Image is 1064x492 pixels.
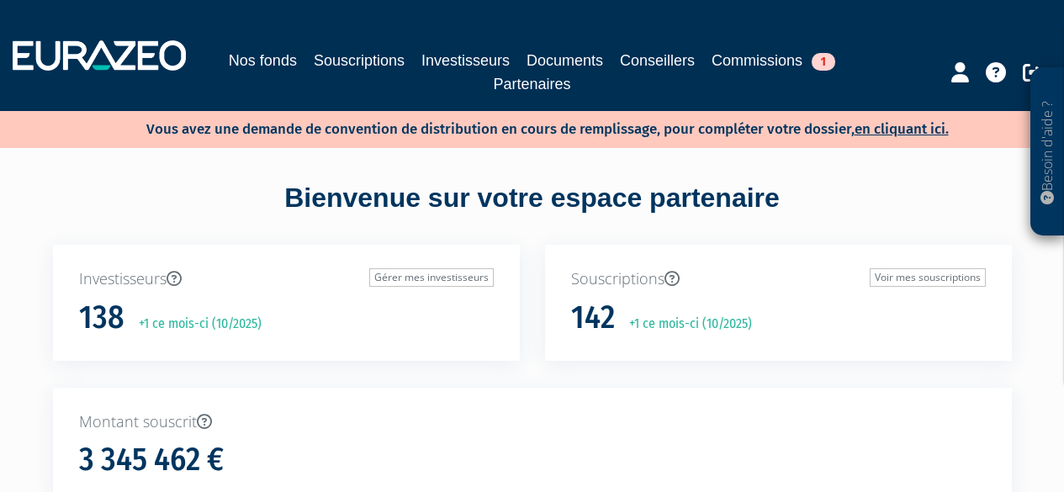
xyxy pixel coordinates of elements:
p: Investisseurs [79,268,494,290]
span: 1 [812,53,835,71]
h1: 3 345 462 € [79,442,224,478]
p: Montant souscrit [79,411,986,433]
a: Voir mes souscriptions [870,268,986,287]
p: +1 ce mois-ci (10/2025) [617,315,752,334]
p: Besoin d'aide ? [1038,77,1057,228]
a: Documents [527,49,603,72]
p: +1 ce mois-ci (10/2025) [127,315,262,334]
a: Souscriptions [314,49,405,72]
h1: 138 [79,300,124,336]
a: Investisseurs [421,49,510,72]
a: Conseillers [620,49,695,72]
h1: 142 [571,300,615,336]
p: Souscriptions [571,268,986,290]
img: 1732889491-logotype_eurazeo_blanc_rvb.png [13,40,186,71]
a: en cliquant ici. [855,120,949,138]
a: Gérer mes investisseurs [369,268,494,287]
div: Bienvenue sur votre espace partenaire [40,179,1024,245]
p: Vous avez une demande de convention de distribution en cours de remplissage, pour compléter votre... [98,115,949,140]
a: Commissions1 [712,49,835,72]
a: Nos fonds [229,49,297,72]
a: Partenaires [493,72,570,96]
